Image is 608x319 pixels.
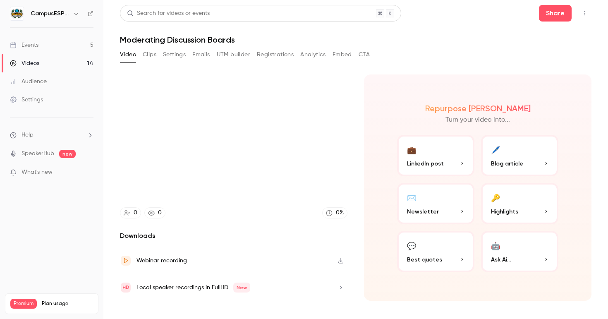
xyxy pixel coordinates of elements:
[407,191,416,204] div: ✉️
[217,48,250,61] button: UTM builder
[407,207,439,216] span: Newsletter
[397,231,474,272] button: 💬Best quotes
[491,143,500,156] div: 🖊️
[127,9,210,18] div: Search for videos or events
[491,255,511,264] span: Ask Ai...
[481,183,558,224] button: 🔑Highlights
[407,143,416,156] div: 💼
[22,131,34,139] span: Help
[10,77,47,86] div: Audience
[491,207,518,216] span: Highlights
[10,299,37,309] span: Premium
[22,149,54,158] a: SpeakerHub
[120,231,347,241] h2: Downloads
[397,135,474,176] button: 💼LinkedIn post
[10,7,24,20] img: CampusESP Academy
[445,115,510,125] p: Turn your video into...
[158,209,162,217] div: 0
[333,48,352,61] button: Embed
[84,169,93,176] iframe: Noticeable Trigger
[42,300,93,307] span: Plan usage
[407,255,442,264] span: Best quotes
[491,191,500,204] div: 🔑
[163,48,186,61] button: Settings
[300,48,326,61] button: Analytics
[136,256,187,266] div: Webinar recording
[59,150,76,158] span: new
[397,183,474,224] button: ✉️Newsletter
[407,239,416,252] div: 💬
[481,135,558,176] button: 🖊️Blog article
[144,207,165,218] a: 0
[120,207,141,218] a: 0
[120,35,591,45] h1: Moderating Discussion Boards
[257,48,294,61] button: Registrations
[407,159,444,168] span: LinkedIn post
[322,207,347,218] a: 0%
[233,283,250,293] span: New
[10,59,39,67] div: Videos
[481,231,558,272] button: 🤖Ask Ai...
[425,103,531,113] h2: Repurpose [PERSON_NAME]
[192,48,210,61] button: Emails
[491,159,523,168] span: Blog article
[10,131,93,139] li: help-dropdown-opener
[539,5,572,22] button: Share
[120,48,136,61] button: Video
[22,168,53,177] span: What's new
[31,10,69,18] h6: CampusESP Academy
[136,283,250,293] div: Local speaker recordings in FullHD
[10,96,43,104] div: Settings
[10,41,38,49] div: Events
[578,7,591,20] button: Top Bar Actions
[491,239,500,252] div: 🤖
[143,48,156,61] button: Clips
[134,209,137,217] div: 0
[336,209,344,217] div: 0 %
[359,48,370,61] button: CTA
